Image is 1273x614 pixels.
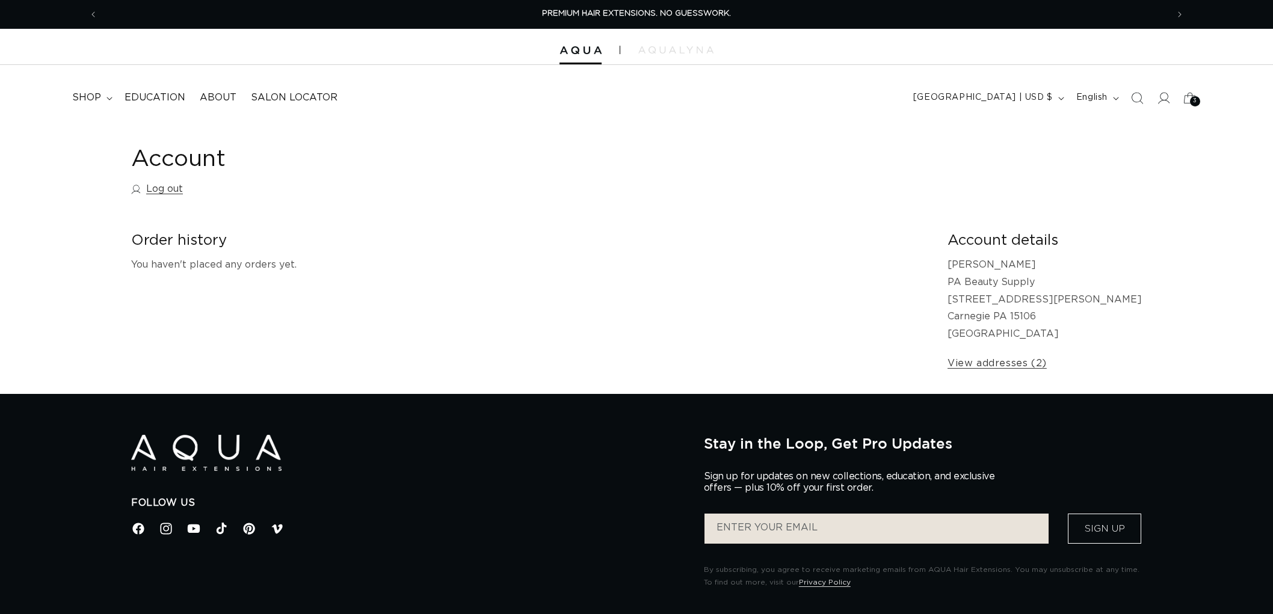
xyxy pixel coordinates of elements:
[117,84,193,111] a: Education
[559,46,602,55] img: Aqua Hair Extensions
[131,435,282,471] img: Aqua Hair Extensions
[704,563,1142,589] p: By subscribing, you agree to receive marketing emails from AQUA Hair Extensions. You may unsubscr...
[125,91,185,104] span: Education
[131,497,686,509] h2: Follow Us
[65,84,117,111] summary: shop
[799,579,851,586] a: Privacy Policy
[131,232,928,250] h2: Order history
[948,256,1142,343] p: [PERSON_NAME] PA Beauty Supply [STREET_ADDRESS][PERSON_NAME] Carnegie PA 15106 [GEOGRAPHIC_DATA]
[251,91,338,104] span: Salon Locator
[131,256,928,274] p: You haven't placed any orders yet.
[80,3,106,26] button: Previous announcement
[913,91,1053,104] span: [GEOGRAPHIC_DATA] | USD $
[72,91,101,104] span: shop
[704,514,1049,544] input: ENTER YOUR EMAIL
[906,87,1069,109] button: [GEOGRAPHIC_DATA] | USD $
[1124,85,1150,111] summary: Search
[1193,96,1197,106] span: 3
[638,46,714,54] img: aqualyna.com
[1076,91,1108,104] span: English
[704,435,1142,452] h2: Stay in the Loop, Get Pro Updates
[1068,514,1141,544] button: Sign Up
[1167,3,1193,26] button: Next announcement
[542,10,731,17] span: PREMIUM HAIR EXTENSIONS. NO GUESSWORK.
[193,84,244,111] a: About
[948,232,1142,250] h2: Account details
[948,355,1047,372] a: View addresses (2)
[1069,87,1124,109] button: English
[200,91,236,104] span: About
[131,180,183,198] a: Log out
[704,471,1005,494] p: Sign up for updates on new collections, education, and exclusive offers — plus 10% off your first...
[244,84,345,111] a: Salon Locator
[131,145,1142,174] h1: Account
